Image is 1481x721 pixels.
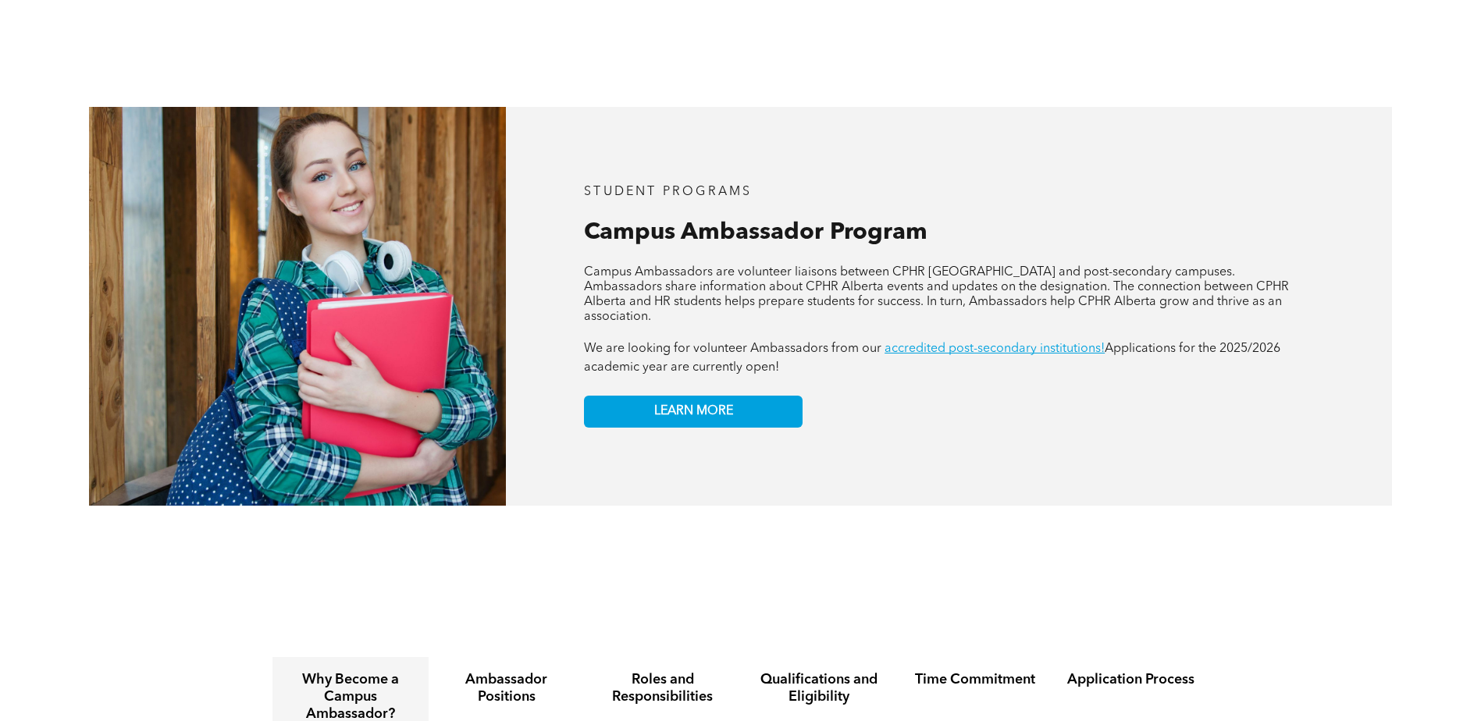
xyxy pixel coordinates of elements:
span: LEARN MORE [654,404,733,419]
h4: Roles and Responsibilities [599,671,727,705]
a: accredited post-secondary institutions! [885,343,1105,355]
span: We are looking for volunteer Ambassadors from our [584,343,881,355]
span: Campus Ambassadors are volunteer liaisons between CPHR [GEOGRAPHIC_DATA] and post-secondary campu... [584,266,1289,323]
h4: Qualifications and Eligibility [755,671,883,705]
span: STUDENT PROGRAMS [584,186,752,198]
h4: Application Process [1067,671,1195,688]
span: Campus Ambassador Program [584,221,927,244]
h4: Ambassador Positions [443,671,571,705]
h4: Time Commitment [911,671,1039,688]
a: LEARN MORE [584,396,803,428]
